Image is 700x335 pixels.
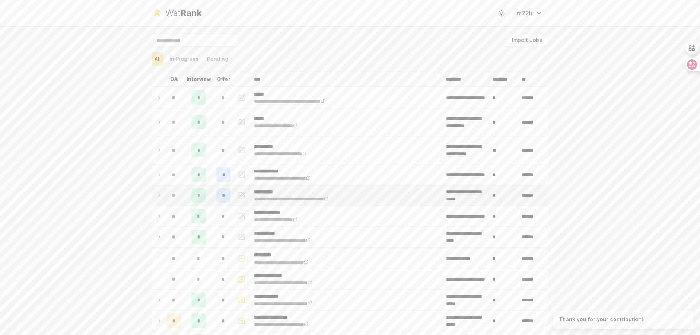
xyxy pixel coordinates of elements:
button: Pending [204,52,231,66]
button: In Progress [167,52,201,66]
span: m22lu [517,9,534,17]
p: Offer [217,75,230,83]
p: OA [170,75,178,83]
button: Import Jobs [506,34,548,47]
p: Interview [187,75,211,83]
span: Rank [180,8,202,18]
button: m22lu [511,7,548,20]
a: WatRank [152,7,202,19]
div: Thank you for your contribution! [559,316,643,323]
button: All [152,52,164,66]
div: Wat [165,7,202,19]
